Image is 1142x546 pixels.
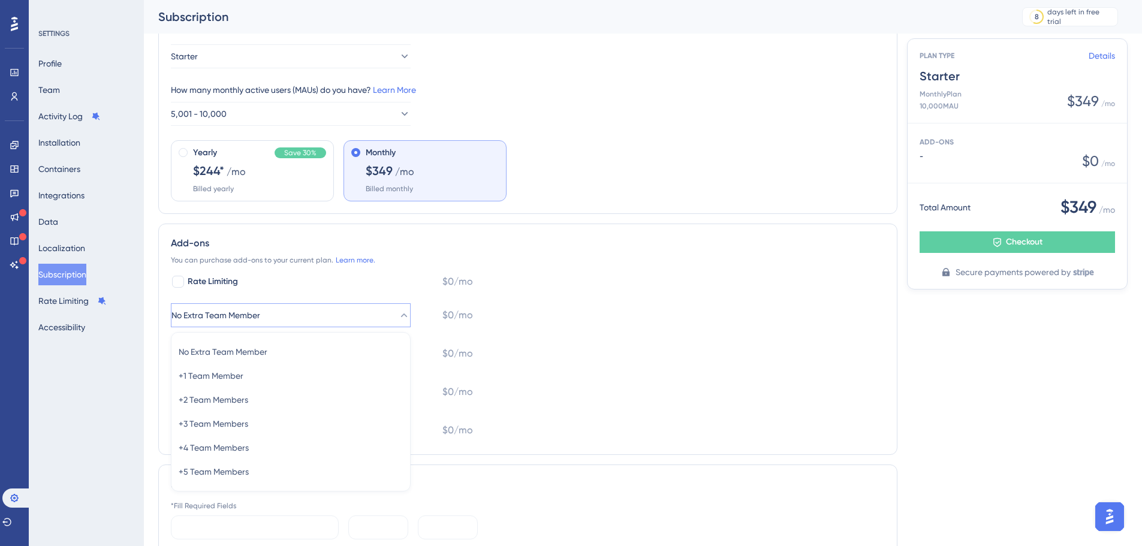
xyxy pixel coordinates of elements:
[38,105,101,127] button: Activity Log
[1047,7,1114,26] div: days left in free trial
[193,162,224,179] span: $244*
[38,132,80,153] button: Installation
[38,316,85,338] button: Accessibility
[1006,235,1042,249] span: Checkout
[171,49,198,64] span: Starter
[442,423,473,438] span: $0/mo
[179,364,403,388] button: +1 Team Member
[428,520,473,535] iframe: Secure CVC input frame
[193,184,234,194] span: Billed yearly
[1101,99,1115,108] span: / mo
[179,436,403,460] button: +4 Team Members
[366,162,393,179] span: $349
[38,185,85,206] button: Integrations
[158,8,992,25] div: Subscription
[442,308,473,322] span: $0/mo
[171,102,411,126] button: 5,001 - 10,000
[38,290,107,312] button: Rate Limiting
[442,274,473,289] span: $0/mo
[188,274,238,289] span: Rate Limiting
[38,29,135,38] div: SETTINGS
[171,107,227,121] span: 5,001 - 10,000
[1089,49,1115,63] a: Details
[336,255,375,265] a: Learn more.
[181,520,334,535] iframe: Secure card number input frame
[38,264,86,285] button: Subscription
[358,520,403,535] iframe: Secure expiration date input frame
[920,152,1082,161] span: -
[179,441,249,455] span: +4 Team Members
[920,231,1115,253] button: Checkout
[179,464,249,479] span: +5 Team Members
[179,417,248,431] span: +3 Team Members
[171,303,411,327] button: No Extra Team Member
[395,165,414,179] span: /mo
[38,53,62,74] button: Profile
[284,148,317,158] span: Save 30%
[171,83,885,97] div: How many monthly active users (MAUs) do you have?
[920,51,1089,61] span: PLAN TYPE
[373,85,416,95] a: Learn More
[179,388,403,412] button: +2 Team Members
[179,412,403,436] button: +3 Team Members
[366,146,396,160] span: Monthly
[179,393,248,407] span: +2 Team Members
[1035,12,1039,22] div: 8
[920,200,971,215] span: Total Amount
[1092,499,1128,535] iframe: UserGuiding AI Assistant Launcher
[171,255,333,265] span: You can purchase add-ons to your current plan.
[38,158,80,180] button: Containers
[171,44,411,68] button: Starter
[179,345,267,359] span: No Extra Team Member
[38,237,85,259] button: Localization
[179,369,243,383] span: +1 Team Member
[227,165,246,179] span: /mo
[920,68,1115,85] span: Starter
[956,265,1071,279] span: Secure payments powered by
[442,346,473,361] span: $0/mo
[38,79,60,101] button: Team
[920,89,962,99] span: Monthly Plan
[171,501,478,511] div: *Fill Required Fields
[920,138,954,146] span: ADD-ONS
[920,101,962,111] span: 10,000 MAU
[179,340,403,364] button: No Extra Team Member
[1067,92,1099,111] span: $349
[1099,203,1115,217] span: / mo
[1060,195,1096,219] span: $349
[193,146,217,160] span: Yearly
[1082,152,1099,171] span: $ 0
[366,184,413,194] span: Billed monthly
[38,211,58,233] button: Data
[171,308,260,322] span: No Extra Team Member
[179,460,403,484] button: +5 Team Members
[442,385,473,399] span: $0/mo
[1101,159,1115,168] span: / mo
[171,236,885,251] div: Add-ons
[171,477,885,491] div: Payment Methods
